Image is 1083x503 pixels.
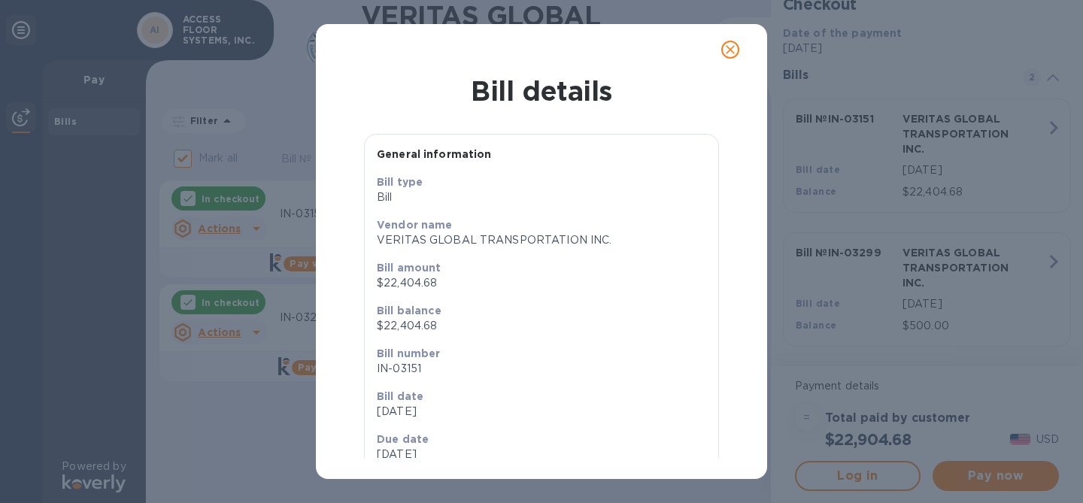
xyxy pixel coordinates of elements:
[377,318,706,334] p: $22,404.68
[377,262,441,274] b: Bill amount
[377,390,423,402] b: Bill date
[377,189,706,205] p: Bill
[712,32,748,68] button: close
[377,447,535,462] p: [DATE]
[377,347,441,359] b: Bill number
[377,176,423,188] b: Bill type
[377,219,453,231] b: Vendor name
[377,361,706,377] p: IN-03151
[377,305,441,317] b: Bill balance
[377,232,706,248] p: VERITAS GLOBAL TRANSPORTATION INC.
[377,404,706,420] p: [DATE]
[328,75,755,107] h1: Bill details
[377,148,492,160] b: General information
[377,433,429,445] b: Due date
[377,275,706,291] p: $22,404.68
